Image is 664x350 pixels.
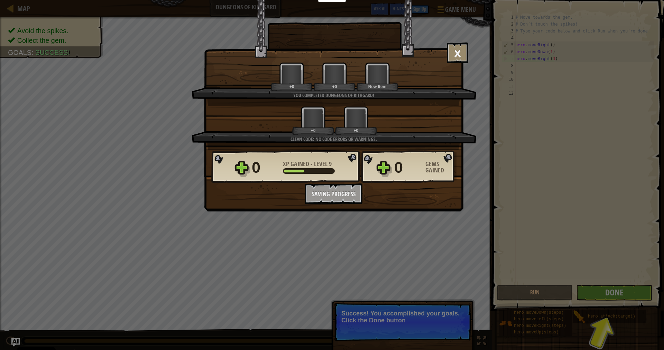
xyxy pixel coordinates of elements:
[394,157,421,179] div: 0
[294,128,333,133] div: +0
[252,157,279,179] div: 0
[315,84,354,89] div: +0
[329,160,332,168] span: 9
[447,42,468,63] button: ×
[313,160,329,168] span: Level
[283,160,311,168] span: XP Gained
[336,128,376,133] div: +0
[283,161,332,167] div: -
[358,84,397,89] div: New Item
[425,161,456,173] div: Gems Gained
[224,92,443,99] div: You completed Dungeons of Kithgard!
[224,136,443,143] div: Clean code: no code errors or warnings.
[272,84,311,89] div: +0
